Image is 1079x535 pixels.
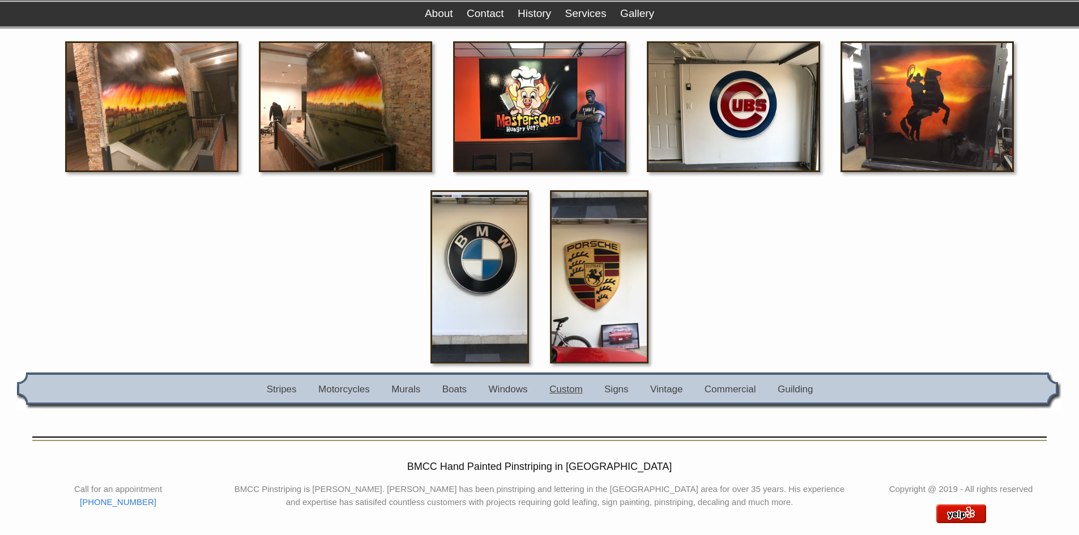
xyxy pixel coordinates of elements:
[489,384,528,395] a: Windows
[1038,373,1062,410] img: gal_nav_right.gif
[425,7,453,19] a: About
[228,483,851,508] p: BMCC Pinstriping is [PERSON_NAME]. [PERSON_NAME] has been pinstriping and lettering in the [GEOGR...
[647,41,820,172] img: IMG_1342.JPG
[17,373,41,410] img: gal_nav_left.gif
[267,384,297,395] a: Stripes
[841,41,1014,172] img: z-best.JPG
[604,384,629,395] a: Signs
[65,41,238,172] img: IMG_1906.JPG
[650,384,683,395] a: Vintage
[318,384,370,395] a: Motorcycles
[518,7,551,19] a: History
[259,41,432,172] img: IMG_1902.JPG
[936,504,986,523] img: BMCC Hand Painted Pinstriping
[705,384,756,395] a: Commercial
[549,384,583,395] a: Custom
[860,483,1062,496] p: Copyright @ 2019 - All rights reserved
[467,7,504,19] a: Contact
[430,190,530,363] img: IMG_2174.PNG
[17,459,1062,474] h2: BMCC Hand Painted Pinstriping in [GEOGRAPHIC_DATA]
[550,190,649,363] img: IMG_2172.PNG
[80,497,156,507] a: [PHONE_NUMBER]
[778,384,813,395] a: Guilding
[442,384,467,395] a: Boats
[391,384,420,395] a: Murals
[453,41,626,172] img: IMG_1624.JPG
[17,483,219,496] li: Call for an appointment
[565,7,607,19] a: Services
[620,7,654,19] a: Gallery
